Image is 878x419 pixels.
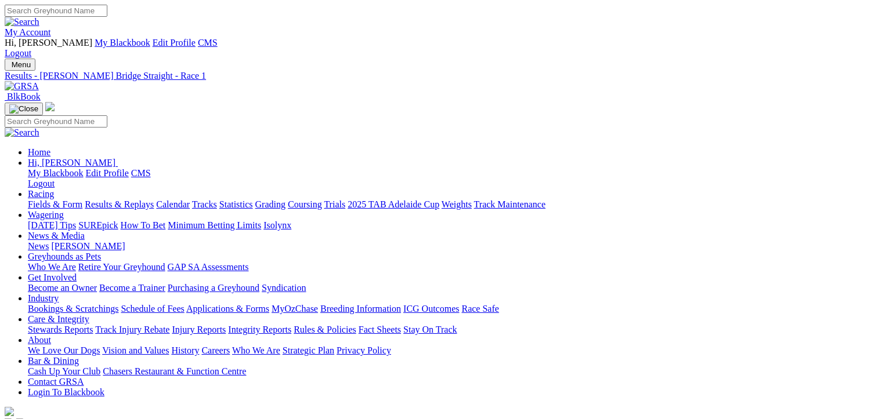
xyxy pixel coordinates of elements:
[403,304,459,314] a: ICG Outcomes
[28,252,101,261] a: Greyhounds as Pets
[168,262,249,272] a: GAP SA Assessments
[28,366,873,377] div: Bar & Dining
[28,262,873,272] div: Greyhounds as Pets
[28,220,873,231] div: Wagering
[28,335,51,345] a: About
[28,272,77,282] a: Get Involved
[28,262,76,272] a: Who We Are
[121,304,184,314] a: Schedule of Fees
[95,38,150,48] a: My Blackbook
[5,38,873,59] div: My Account
[78,262,165,272] a: Retire Your Greyhound
[5,81,39,92] img: GRSA
[5,71,873,81] a: Results - [PERSON_NAME] Bridge Straight - Race 1
[28,241,49,251] a: News
[28,241,873,252] div: News & Media
[28,168,873,189] div: Hi, [PERSON_NAME]
[324,199,345,209] a: Trials
[171,345,199,355] a: History
[28,147,50,157] a: Home
[12,60,31,69] span: Menu
[228,325,291,334] a: Integrity Reports
[28,231,85,241] a: News & Media
[186,304,269,314] a: Applications & Forms
[168,220,261,230] a: Minimum Betting Limits
[5,92,41,101] a: BlkBook
[461,304,498,314] a: Race Safe
[28,293,59,303] a: Industry
[28,220,76,230] a: [DATE] Tips
[95,325,169,334] a: Track Injury Rebate
[255,199,286,209] a: Grading
[5,115,107,127] input: Search
[45,102,55,111] img: logo-grsa-white.png
[51,241,125,251] a: [PERSON_NAME]
[28,377,84,387] a: Contact GRSA
[5,38,92,48] span: Hi, [PERSON_NAME]
[5,27,51,37] a: My Account
[5,127,39,138] img: Search
[103,366,246,376] a: Chasers Restaurant & Function Centre
[28,168,84,178] a: My Blackbook
[28,345,100,355] a: We Love Our Dogs
[201,345,230,355] a: Careers
[153,38,196,48] a: Edit Profile
[5,48,31,58] a: Logout
[28,387,104,397] a: Login To Blackbook
[121,220,166,230] a: How To Bet
[28,283,873,293] div: Get Involved
[320,304,401,314] a: Breeding Information
[28,210,64,220] a: Wagering
[263,220,291,230] a: Isolynx
[28,283,97,293] a: Become an Owner
[28,345,873,356] div: About
[474,199,545,209] a: Track Maintenance
[232,345,280,355] a: Who We Are
[192,199,217,209] a: Tracks
[28,304,873,314] div: Industry
[86,168,129,178] a: Edit Profile
[5,59,35,71] button: Toggle navigation
[85,199,154,209] a: Results & Replays
[102,345,169,355] a: Vision and Values
[28,304,118,314] a: Bookings & Scratchings
[337,345,391,355] a: Privacy Policy
[28,199,82,209] a: Fields & Form
[272,304,318,314] a: MyOzChase
[28,325,873,335] div: Care & Integrity
[294,325,356,334] a: Rules & Policies
[403,325,457,334] a: Stay On Track
[198,38,218,48] a: CMS
[28,356,79,366] a: Bar & Dining
[283,345,334,355] a: Strategic Plan
[28,189,54,199] a: Racing
[7,92,41,101] span: BlkBook
[28,366,100,376] a: Cash Up Your Club
[5,5,107,17] input: Search
[99,283,165,293] a: Become a Trainer
[219,199,253,209] a: Statistics
[442,199,472,209] a: Weights
[28,158,118,167] a: Hi, [PERSON_NAME]
[156,199,190,209] a: Calendar
[168,283,259,293] a: Purchasing a Greyhound
[5,103,43,115] button: Toggle navigation
[359,325,401,334] a: Fact Sheets
[28,158,115,167] span: Hi, [PERSON_NAME]
[5,407,14,416] img: logo-grsa-white.png
[28,199,873,210] div: Racing
[131,168,151,178] a: CMS
[9,104,38,114] img: Close
[78,220,118,230] a: SUREpick
[28,325,93,334] a: Stewards Reports
[172,325,226,334] a: Injury Reports
[348,199,439,209] a: 2025 TAB Adelaide Cup
[5,17,39,27] img: Search
[262,283,306,293] a: Syndication
[288,199,322,209] a: Coursing
[28,178,55,188] a: Logout
[28,314,89,324] a: Care & Integrity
